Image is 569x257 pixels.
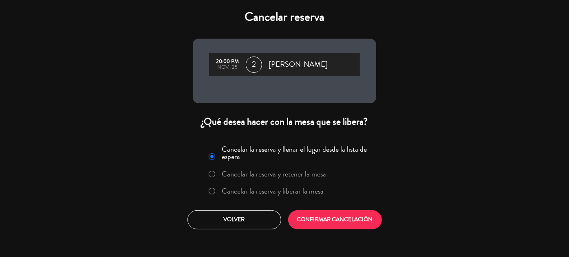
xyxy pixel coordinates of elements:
[193,115,376,128] div: ¿Qué desea hacer con la mesa que se libera?
[222,146,371,160] label: Cancelar la reserva y llenar el lugar desde la lista de espera
[288,210,382,229] button: CONFIRMAR CANCELACIÓN
[213,65,242,70] div: nov., 25
[222,187,324,195] label: Cancelar la reserva y liberar la mesa
[213,59,242,65] div: 20:00 PM
[193,10,376,24] h4: Cancelar reserva
[222,170,326,178] label: Cancelar la reserva y retener la mesa
[246,57,262,73] span: 2
[187,210,281,229] button: Volver
[269,59,328,71] span: [PERSON_NAME]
